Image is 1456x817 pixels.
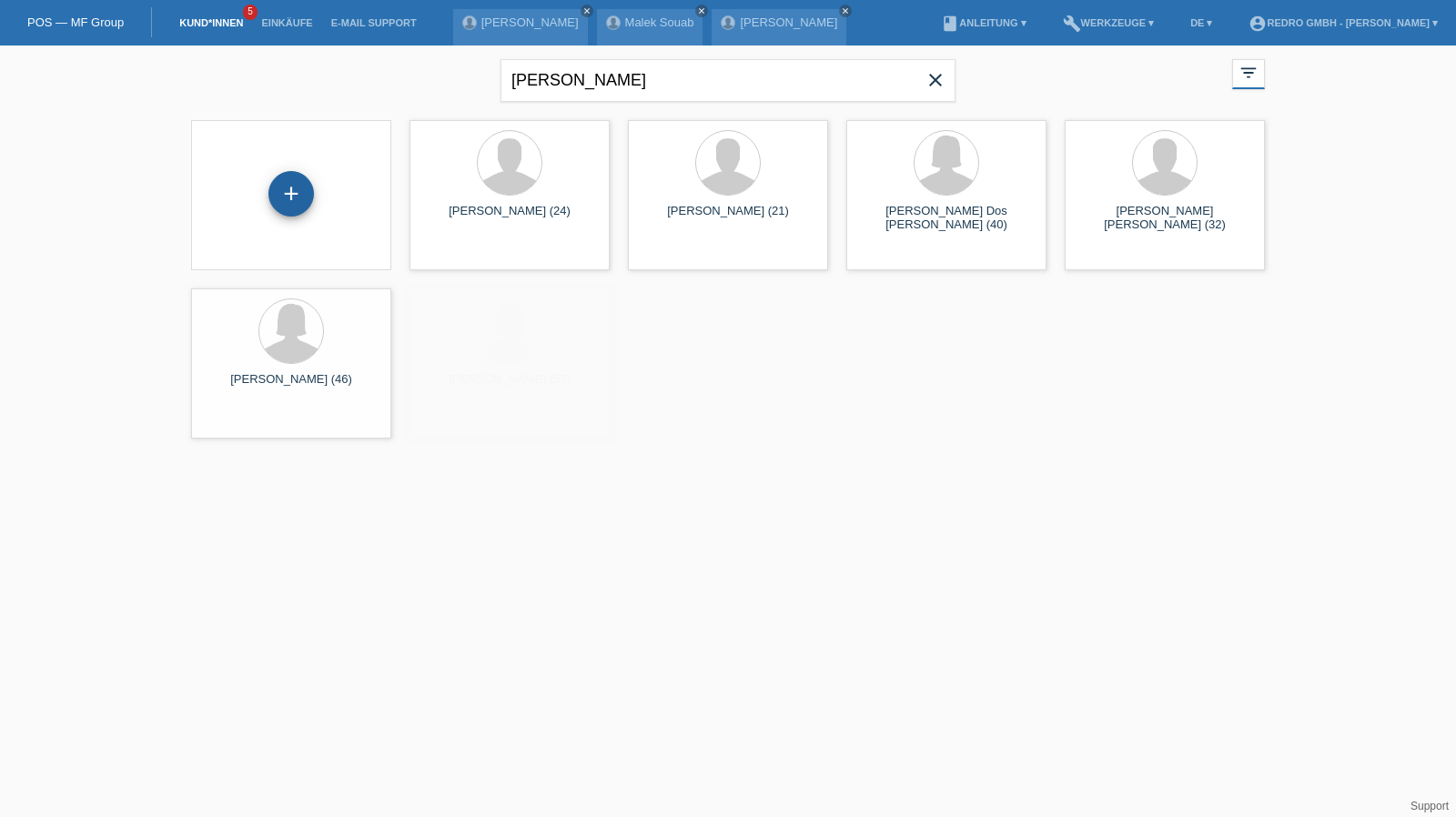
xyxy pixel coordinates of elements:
div: [PERSON_NAME] (46) [206,372,377,401]
a: close [695,5,708,17]
i: build [1063,15,1081,33]
div: [PERSON_NAME] (24) [424,204,595,233]
i: filter_list [1239,63,1259,83]
span: 5 [243,5,258,20]
a: Malek Souab [625,15,694,29]
input: Suche... [500,59,955,102]
div: [PERSON_NAME] [PERSON_NAME] (32) [1079,204,1250,233]
a: close [581,5,593,17]
div: [PERSON_NAME] (21) [642,204,814,233]
i: close [582,6,591,15]
a: POS — MF Group [27,15,124,29]
i: close [697,6,706,15]
a: E-Mail Support [322,17,426,28]
a: buildWerkzeuge ▾ [1054,17,1164,28]
div: [PERSON_NAME] Dos [PERSON_NAME] (40) [861,204,1032,233]
a: account_circleRedro GmbH - [PERSON_NAME] ▾ [1239,17,1447,28]
a: Support [1410,800,1449,812]
i: close [925,69,946,91]
a: bookAnleitung ▾ [932,17,1035,28]
i: account_circle [1249,15,1267,33]
i: book [941,15,959,33]
a: close [839,5,852,17]
i: close [841,6,850,15]
a: DE ▾ [1181,17,1221,28]
div: Kund*in hinzufügen [269,178,313,209]
a: [PERSON_NAME] [481,15,579,29]
a: Einkäufe [252,17,321,28]
a: [PERSON_NAME] [740,15,837,29]
a: Kund*innen [170,17,252,28]
div: [PERSON_NAME] (57) [424,372,595,401]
